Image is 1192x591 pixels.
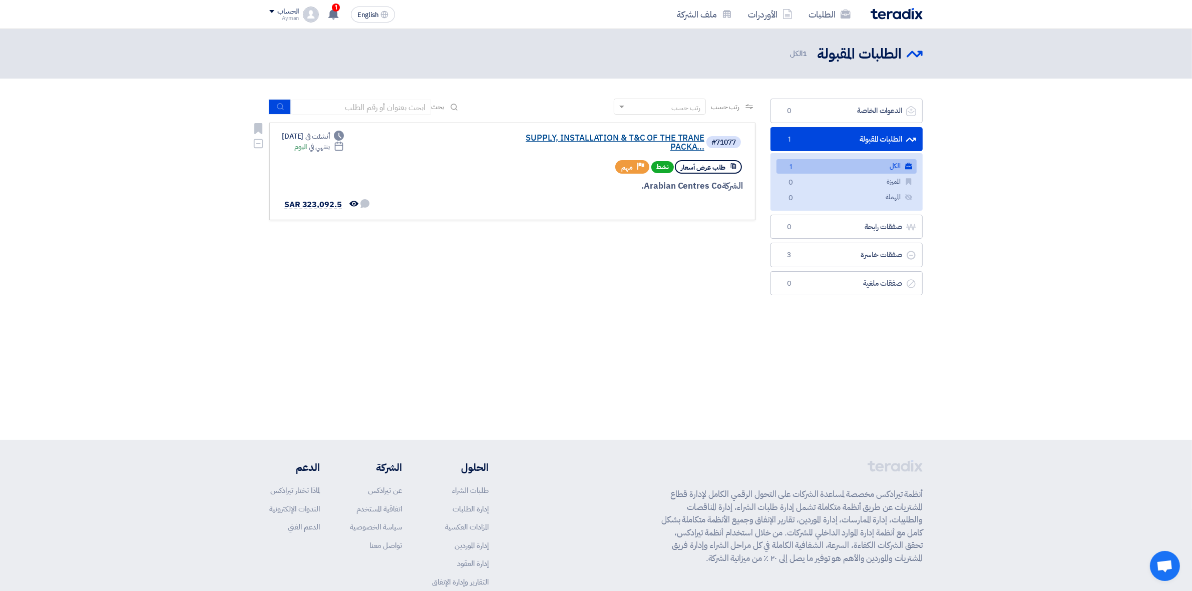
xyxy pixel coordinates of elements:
a: الكل [776,159,917,174]
a: المزادات العكسية [445,521,489,532]
a: الندوات الإلكترونية [269,503,320,514]
span: بحث [431,102,444,112]
span: رتب حسب [711,102,739,112]
span: 1 [784,162,797,173]
span: الشركة [722,180,743,192]
a: اتفاقية المستخدم [356,503,402,514]
span: English [357,12,378,19]
span: SAR 323,092.5 [284,199,342,211]
span: 1 [332,4,340,12]
div: الحساب [277,8,299,16]
a: ملف الشركة [669,3,740,26]
div: رتب حسب [671,103,700,113]
a: صفقات خاسرة3 [770,243,923,267]
li: الشركة [350,460,402,475]
a: صفقات ملغية0 [770,271,923,296]
span: 1 [803,48,807,59]
a: تواصل معنا [369,540,402,551]
span: 0 [784,178,797,188]
a: لماذا تختار تيرادكس [270,485,320,496]
a: سياسة الخصوصية [350,521,402,532]
span: أنشئت في [305,131,329,142]
span: ينتهي في [309,142,329,152]
h2: الطلبات المقبولة [817,45,902,64]
a: الدعوات الخاصة0 [770,99,923,123]
a: الطلبات [801,3,859,26]
span: 0 [783,279,795,289]
a: الدعم الفني [288,521,320,532]
a: المميزة [776,175,917,189]
a: الطلبات المقبولة1 [770,127,923,152]
div: #71077 [711,139,736,146]
span: 3 [783,250,795,260]
a: الأوردرات [740,3,801,26]
a: عن تيرادكس [368,485,402,496]
input: ابحث بعنوان أو رقم الطلب [291,100,431,115]
a: إدارة العقود [457,558,489,569]
span: 0 [783,222,795,232]
a: المهملة [776,190,917,205]
p: أنظمة تيرادكس مخصصة لمساعدة الشركات على التحول الرقمي الكامل لإدارة قطاع المشتريات عن طريق أنظمة ... [661,488,923,564]
img: Teradix logo [871,8,923,20]
span: 0 [783,106,795,116]
a: SUPPLY, INSTALLATION & T&C OF THE TRANE PACKA... [504,134,704,152]
a: إدارة الطلبات [453,503,489,514]
span: 0 [784,193,797,204]
div: [DATE] [282,131,344,142]
li: الدعم [269,460,320,475]
div: Ayman [269,16,299,21]
a: Open chat [1150,551,1180,581]
div: Arabian Centres Co. [502,180,743,193]
div: اليوم [294,142,344,152]
a: طلبات الشراء [452,485,489,496]
span: نشط [651,161,674,173]
img: profile_test.png [303,7,319,23]
span: الكل [790,48,809,60]
li: الحلول [432,460,489,475]
button: English [351,7,395,23]
a: إدارة الموردين [455,540,489,551]
a: التقارير وإدارة الإنفاق [432,576,489,587]
span: 1 [783,135,795,145]
span: طلب عرض أسعار [681,163,725,172]
span: مهم [621,163,633,172]
a: صفقات رابحة0 [770,215,923,239]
